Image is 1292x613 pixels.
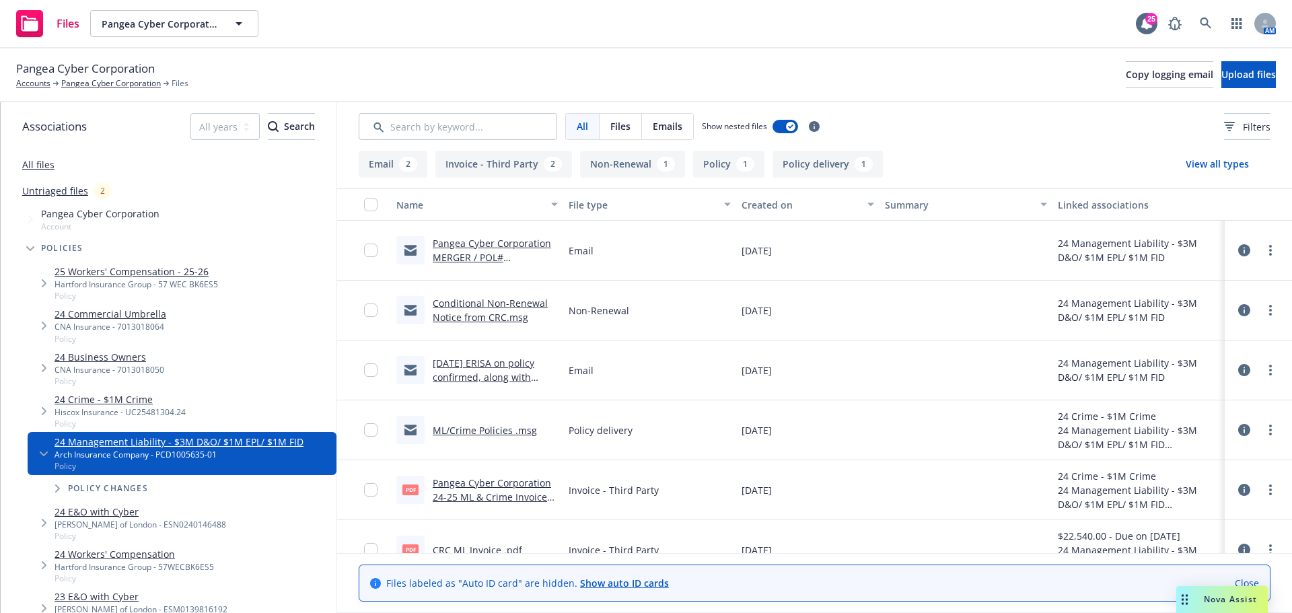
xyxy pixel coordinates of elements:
div: 24 Management Liability - $3M D&O/ $1M EPL/ $1M FID [1058,543,1219,571]
span: Files [172,77,188,89]
span: [DATE] [742,483,772,497]
a: Untriaged files [22,184,88,198]
span: [DATE] [742,423,772,437]
div: Drag to move [1176,586,1193,613]
button: SearchSearch [268,113,315,140]
input: Select all [364,198,378,211]
a: more [1262,542,1279,558]
svg: Search [268,121,279,132]
span: [DATE] [742,543,772,557]
span: Filters [1224,120,1270,134]
input: Toggle Row Selected [364,543,378,556]
a: Switch app [1223,10,1250,37]
span: Emails [653,119,682,133]
span: Email [569,244,594,258]
button: Upload files [1221,61,1276,88]
div: 24 Management Liability - $3M D&O/ $1M EPL/ $1M FID [1058,296,1219,324]
button: View all types [1164,151,1270,178]
button: Linked associations [1052,188,1225,221]
div: File type [569,198,715,212]
a: Report a Bug [1161,10,1188,37]
a: 24 Commercial Umbrella [55,307,166,321]
span: Filters [1243,120,1270,134]
button: Summary [880,188,1052,221]
div: 1 [736,157,754,172]
span: Policy changes [68,484,148,493]
a: All files [22,158,55,171]
div: 24 Crime - $1M Crime [1058,469,1219,483]
div: 1 [657,157,675,172]
button: Invoice - Third Party [435,151,572,178]
span: Copy logging email [1126,68,1213,81]
button: Non-Renewal [580,151,685,178]
div: 24 Crime - $1M Crime [1058,409,1219,423]
a: Pangea Cyber Corporation 24-25 ML & Crime Invoices .pdf [433,476,552,517]
span: Associations [22,118,87,135]
input: Toggle Row Selected [364,423,378,437]
span: Files labeled as "Auto ID card" are hidden. [386,576,669,590]
a: CRC ML Invoice .pdf [433,544,522,556]
span: Files [57,18,79,29]
a: Accounts [16,77,50,89]
a: Search [1192,10,1219,37]
div: CNA Insurance - 7013018050 [55,364,164,375]
div: 24 Management Liability - $3M D&O/ $1M EPL/ $1M FID [1058,236,1219,264]
button: Copy logging email [1126,61,1213,88]
span: Invoice - Third Party [569,483,659,497]
span: All [577,119,588,133]
a: more [1262,242,1279,258]
span: Email [569,363,594,377]
div: 2 [94,183,112,199]
a: more [1262,422,1279,438]
div: CNA Insurance - 7013018064 [55,321,166,332]
span: Nova Assist [1204,593,1257,605]
div: Created on [742,198,860,212]
a: 24 Management Liability - $3M D&O/ $1M EPL/ $1M FID [55,435,303,449]
a: Close [1235,576,1259,590]
span: Files [610,119,631,133]
button: Policy delivery [773,151,883,178]
a: Pangea Cyber Corporation MERGER / POL# UC2548130424 / EXP: [DATE].msg [433,237,551,292]
a: 24 Business Owners [55,350,164,364]
span: Policy [55,375,164,387]
span: Policy [55,333,166,345]
a: 24 Crime - $1M Crime [55,392,186,406]
span: Show nested files [702,120,767,132]
span: pdf [402,484,419,495]
a: 23 E&O with Cyber [55,589,227,604]
button: Nova Assist [1176,586,1268,613]
span: [DATE] [742,244,772,258]
button: Email [359,151,427,178]
div: Hartford Insurance Group - 57 WEC BK6ES5 [55,279,218,290]
span: Policy [55,530,226,542]
input: Toggle Row Selected [364,244,378,257]
a: more [1262,302,1279,318]
a: 24 E&O with Cyber [55,505,226,519]
span: Policy [55,573,214,584]
span: Policy [55,418,186,429]
a: Pangea Cyber Corporation [61,77,161,89]
span: Policy [55,460,303,472]
div: Search [268,114,315,139]
span: Pangea Cyber Corporation [102,17,218,31]
div: Hartford Insurance Group - 57WECBK6ES5 [55,561,214,573]
span: Upload files [1221,68,1276,81]
input: Search by keyword... [359,113,557,140]
button: Pangea Cyber Corporation [90,10,258,37]
a: Show auto ID cards [580,577,669,589]
div: Summary [885,198,1032,212]
a: Files [11,5,85,42]
div: 2 [399,157,417,172]
div: 24 Management Liability - $3M D&O/ $1M EPL/ $1M FID [1058,356,1219,384]
div: [PERSON_NAME] of London - ESN0240146488 [55,519,226,530]
span: [DATE] [742,363,772,377]
a: ML/Crime Policies .msg [433,424,537,437]
div: Hiscox Insurance - UC25481304.24 [55,406,186,418]
a: 24 Workers' Compensation [55,547,214,561]
button: Policy [693,151,764,178]
a: [DATE] ERISA on policy confirmed, along with fiduciary liab.msg [433,357,534,398]
div: $22,540.00 - Due on [DATE] [1058,529,1219,543]
div: 24 Management Liability - $3M D&O/ $1M EPL/ $1M FID [1058,423,1219,452]
span: pdf [402,544,419,554]
span: Non-Renewal [569,303,629,318]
